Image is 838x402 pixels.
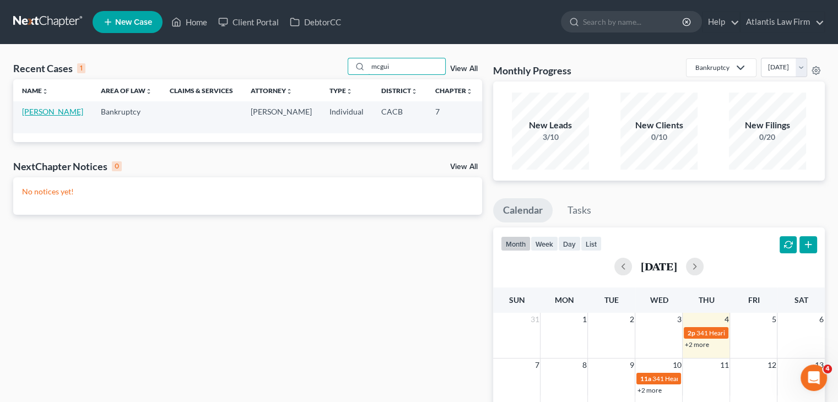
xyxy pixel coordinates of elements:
span: Mon [554,295,574,305]
div: 3/10 [512,132,589,143]
span: Wed [650,295,668,305]
span: Sat [794,295,808,305]
button: list [581,236,602,251]
span: 2p [687,329,695,337]
i: unfold_more [346,88,353,95]
td: 6:25-bk-15319-SY [482,101,534,133]
span: Tue [604,295,619,305]
button: month [501,236,531,251]
a: Help [702,12,739,32]
input: Search by name... [583,12,684,32]
a: Area of Lawunfold_more [101,86,152,95]
div: New Clients [620,119,698,132]
span: 31 [529,313,540,326]
div: NextChapter Notices [13,160,122,173]
a: [PERSON_NAME] [22,107,83,116]
iframe: Intercom live chat [801,365,827,391]
div: New Leads [512,119,589,132]
td: Bankruptcy [92,101,161,133]
i: unfold_more [286,88,293,95]
input: Search by name... [368,58,445,74]
a: +2 more [637,386,661,394]
span: 9 [628,358,635,372]
span: 2 [628,313,635,326]
span: 11a [640,374,651,383]
a: View All [450,65,478,73]
span: 13 [814,358,825,372]
span: Thu [698,295,714,305]
span: 4 [723,313,729,326]
span: 5 [770,313,777,326]
button: week [531,236,558,251]
h3: Monthly Progress [493,64,571,77]
span: Sun [509,295,525,305]
div: 0/20 [729,132,806,143]
span: Fri [748,295,759,305]
span: 12 [766,358,777,372]
a: Client Portal [213,12,284,32]
a: Districtunfold_more [381,86,418,95]
span: 341 Hearing for [PERSON_NAME], [PERSON_NAME] [652,374,805,383]
a: View All [450,163,478,171]
span: 11 [718,358,729,372]
span: 1 [581,313,587,326]
a: Atlantis Law Firm [740,12,824,32]
div: 1 [77,63,85,73]
span: 341 Hearing for [PERSON_NAME] [696,329,794,337]
td: CACB [372,101,426,133]
a: Home [166,12,213,32]
h2: [DATE] [641,260,677,272]
td: 7 [426,101,482,133]
span: 6 [818,313,825,326]
i: unfold_more [145,88,152,95]
div: 0 [112,161,122,171]
i: unfold_more [42,88,48,95]
th: Claims & Services [161,79,242,101]
div: Bankruptcy [695,63,729,72]
a: Tasks [558,198,601,222]
span: New Case [115,18,152,26]
div: 0/10 [620,132,698,143]
i: unfold_more [411,88,418,95]
p: No notices yet! [22,186,473,197]
span: 7 [533,358,540,372]
a: +2 more [684,340,709,349]
a: Attorneyunfold_more [251,86,293,95]
span: 10 [671,358,682,372]
div: New Filings [729,119,806,132]
a: Typeunfold_more [329,86,353,95]
button: day [558,236,581,251]
div: Recent Cases [13,62,85,75]
span: 3 [675,313,682,326]
td: Individual [321,101,372,133]
span: 4 [823,365,832,373]
a: Calendar [493,198,553,222]
span: 8 [581,358,587,372]
a: Nameunfold_more [22,86,48,95]
i: unfold_more [466,88,473,95]
td: [PERSON_NAME] [242,101,321,133]
a: Chapterunfold_more [435,86,473,95]
a: DebtorCC [284,12,347,32]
